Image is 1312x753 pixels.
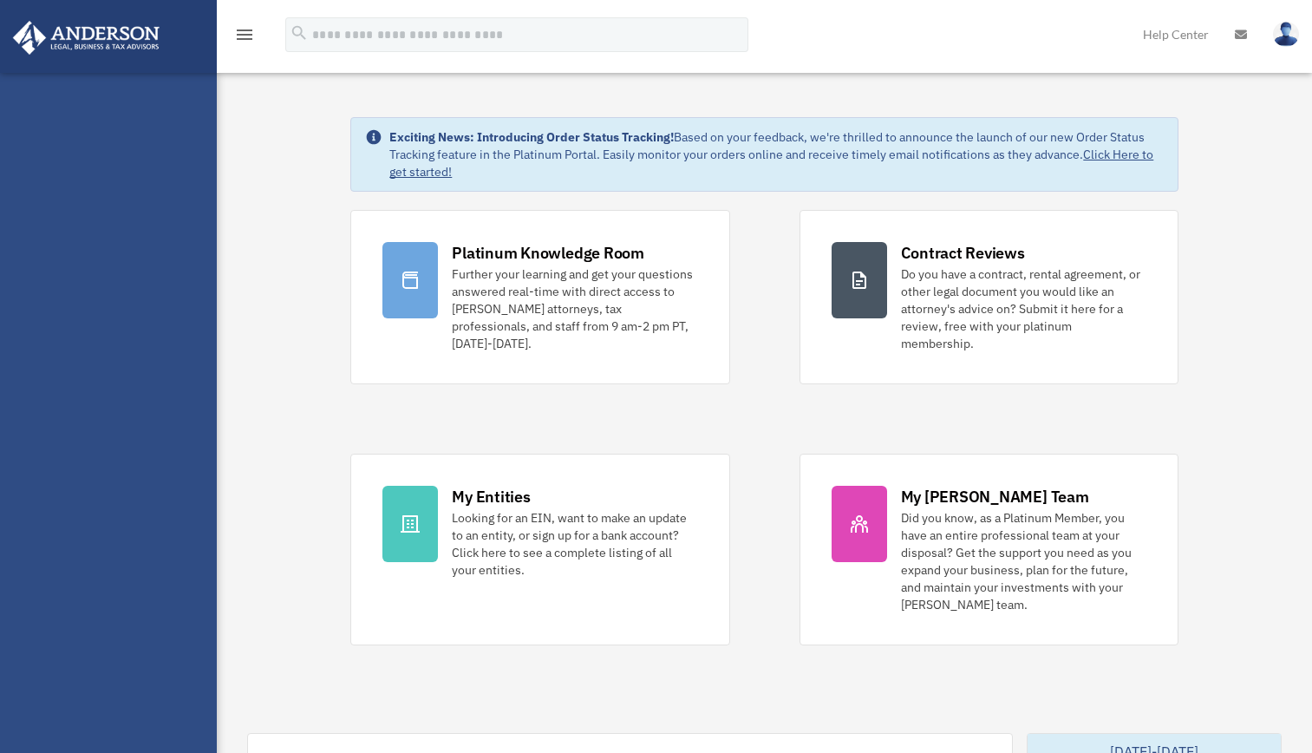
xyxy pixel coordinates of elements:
[901,242,1025,264] div: Contract Reviews
[234,24,255,45] i: menu
[350,210,729,384] a: Platinum Knowledge Room Further your learning and get your questions answered real-time with dire...
[452,509,697,579] div: Looking for an EIN, want to make an update to an entity, or sign up for a bank account? Click her...
[800,454,1178,645] a: My [PERSON_NAME] Team Did you know, as a Platinum Member, you have an entire professional team at...
[901,509,1146,613] div: Did you know, as a Platinum Member, you have an entire professional team at your disposal? Get th...
[1273,22,1299,47] img: User Pic
[234,30,255,45] a: menu
[452,242,644,264] div: Platinum Knowledge Room
[452,265,697,352] div: Further your learning and get your questions answered real-time with direct access to [PERSON_NAM...
[800,210,1178,384] a: Contract Reviews Do you have a contract, rental agreement, or other legal document you would like...
[350,454,729,645] a: My Entities Looking for an EIN, want to make an update to an entity, or sign up for a bank accoun...
[901,486,1089,507] div: My [PERSON_NAME] Team
[389,147,1153,180] a: Click Here to get started!
[452,486,530,507] div: My Entities
[389,128,1163,180] div: Based on your feedback, we're thrilled to announce the launch of our new Order Status Tracking fe...
[901,265,1146,352] div: Do you have a contract, rental agreement, or other legal document you would like an attorney's ad...
[8,21,165,55] img: Anderson Advisors Platinum Portal
[389,129,674,145] strong: Exciting News: Introducing Order Status Tracking!
[290,23,309,43] i: search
